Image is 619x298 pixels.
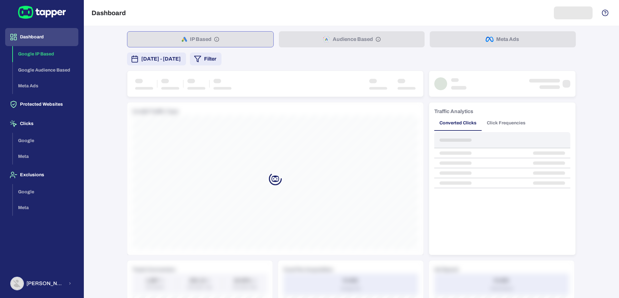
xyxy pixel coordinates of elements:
[5,28,78,46] button: Dashboard
[5,166,78,184] button: Exclusions
[5,95,78,113] button: Protected Websites
[190,53,221,65] button: Filter
[141,55,181,63] span: [DATE] - [DATE]
[127,53,186,65] button: [DATE] - [DATE]
[5,115,78,133] button: Clicks
[434,108,473,115] h6: Traffic Analytics
[5,172,78,177] a: Exclusions
[5,34,78,39] a: Dashboard
[26,280,64,287] span: [PERSON_NAME] [PERSON_NAME]
[11,277,23,290] img: Abdul Haseeb
[5,274,78,293] button: Abdul Haseeb[PERSON_NAME] [PERSON_NAME]
[5,120,78,126] a: Clicks
[92,9,126,17] h5: Dashboard
[5,101,78,107] a: Protected Websites
[434,115,482,131] button: Converted Clicks
[482,115,531,131] button: Click Frequencies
